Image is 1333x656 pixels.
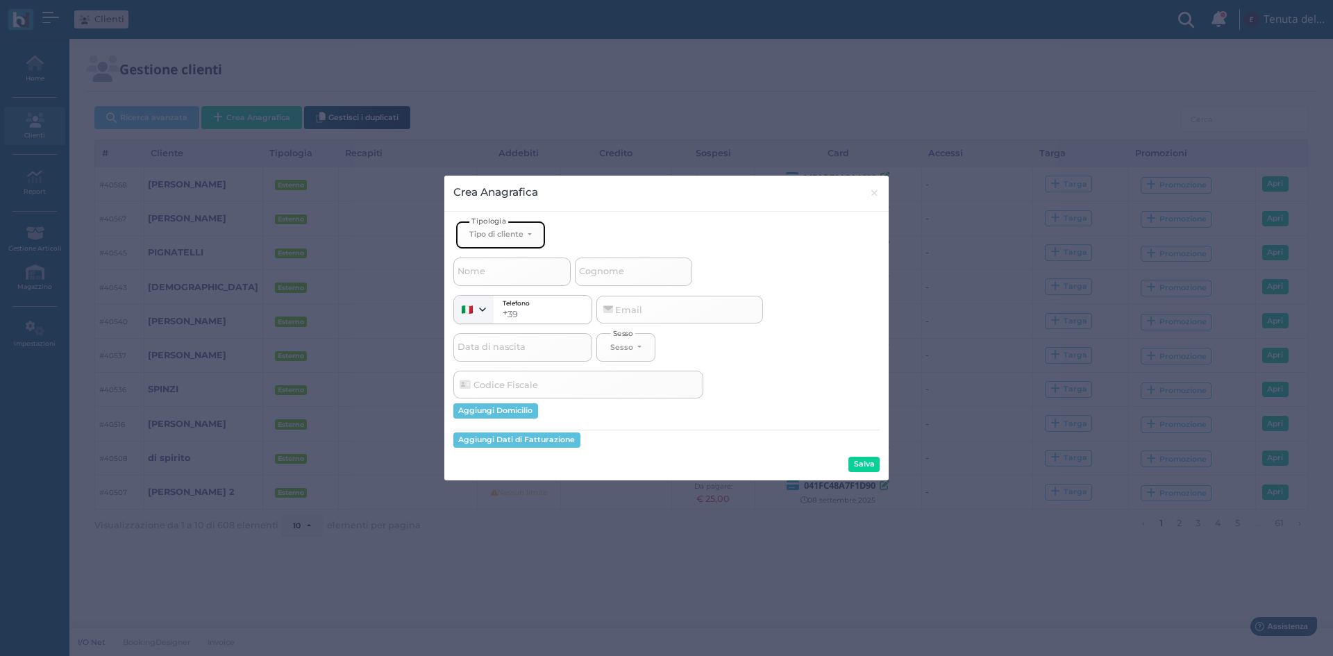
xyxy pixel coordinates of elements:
[453,432,580,448] button: Aggiungi Dati di Fatturazione
[455,263,487,280] span: Nome
[458,379,537,391] div: Codice Fiscale
[575,258,692,285] input: Cognome
[41,11,92,22] span: Assistenza
[601,304,642,316] div: Email
[596,296,763,323] input: Email
[454,296,494,324] button: Select phone number prefix
[462,305,473,314] img: it.png
[453,403,538,419] button: Aggiungi Domicilio
[453,333,592,361] input: Data di nascita
[453,371,703,398] input: Codice Fiscale
[453,258,571,285] input: Nome
[455,221,546,249] button: Tipo di cliente
[611,328,635,338] span: Sesso
[469,215,508,226] span: Tipologia
[610,342,633,352] div: Sesso
[455,339,528,356] span: Data di nascita
[503,309,508,319] span: +
[596,333,655,362] button: Sesso
[577,263,626,280] span: Cognome
[869,184,880,202] span: ×
[469,229,523,239] div: Tipo di cliente
[453,184,538,200] h4: Crea Anagrafica
[848,457,880,472] button: Salva
[503,301,530,307] label: Telefono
